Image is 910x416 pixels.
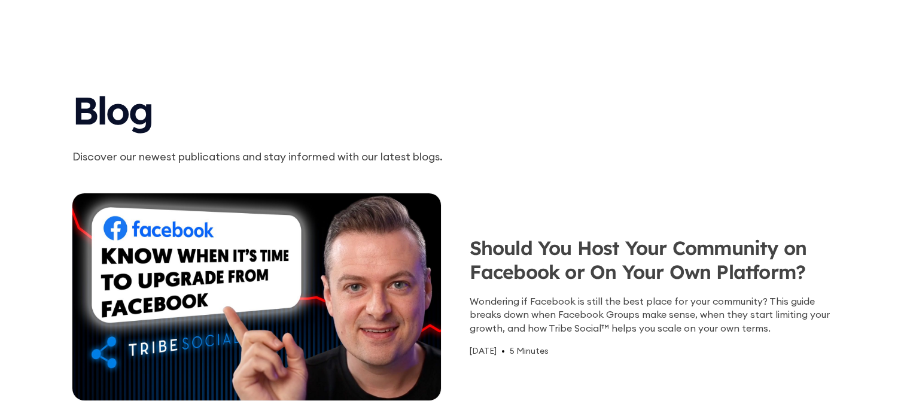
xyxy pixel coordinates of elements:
[470,236,838,290] h3: Should You Host Your Community on Facebook or On Your Own Platform?
[510,344,549,357] div: 5 Minutes
[470,344,497,357] div: [DATE]
[72,77,532,139] h1: Blog
[72,148,532,165] p: Discover our newest publications and stay informed with our latest blogs.
[72,193,838,401] a: Should You Host Your Community on Facebook or On Your Own Platform?Wondering if Facebook is still...
[470,294,838,335] div: Wondering if Facebook is still the best place for your community? This guide breaks down when Fac...
[501,344,505,357] div: •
